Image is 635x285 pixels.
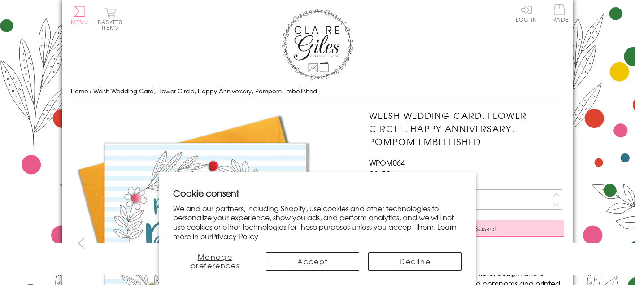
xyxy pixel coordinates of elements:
p: We and our partners, including Shopify, use cookies and other technologies to personalize your ex... [173,204,462,241]
a: Log In [516,4,537,22]
nav: breadcrumbs [71,82,564,101]
h1: Welsh Wedding Card, Flower Circle, Happy Anniversary, Pompom Embellished [369,109,564,148]
span: › [90,87,91,95]
span: Welsh Wedding Card, Flower Circle, Happy Anniversary, Pompom Embellished [93,87,317,95]
button: Basket0 items [98,7,122,30]
a: Privacy Policy [212,231,258,241]
button: Manage preferences [173,252,257,271]
button: Menu [71,6,88,25]
button: prev [71,233,91,253]
span: Trade [550,4,569,22]
span: Menu [71,18,88,26]
a: Trade [550,4,569,24]
button: Decline [368,252,462,271]
span: 0 items [102,18,122,31]
a: Home [71,87,88,95]
span: £3.50 [369,168,391,180]
span: Manage preferences [191,251,240,271]
img: Claire Giles Greetings Cards [282,9,353,80]
span: WPOM064 [369,157,405,168]
h2: Cookie consent [173,187,462,199]
button: Accept [266,252,360,271]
